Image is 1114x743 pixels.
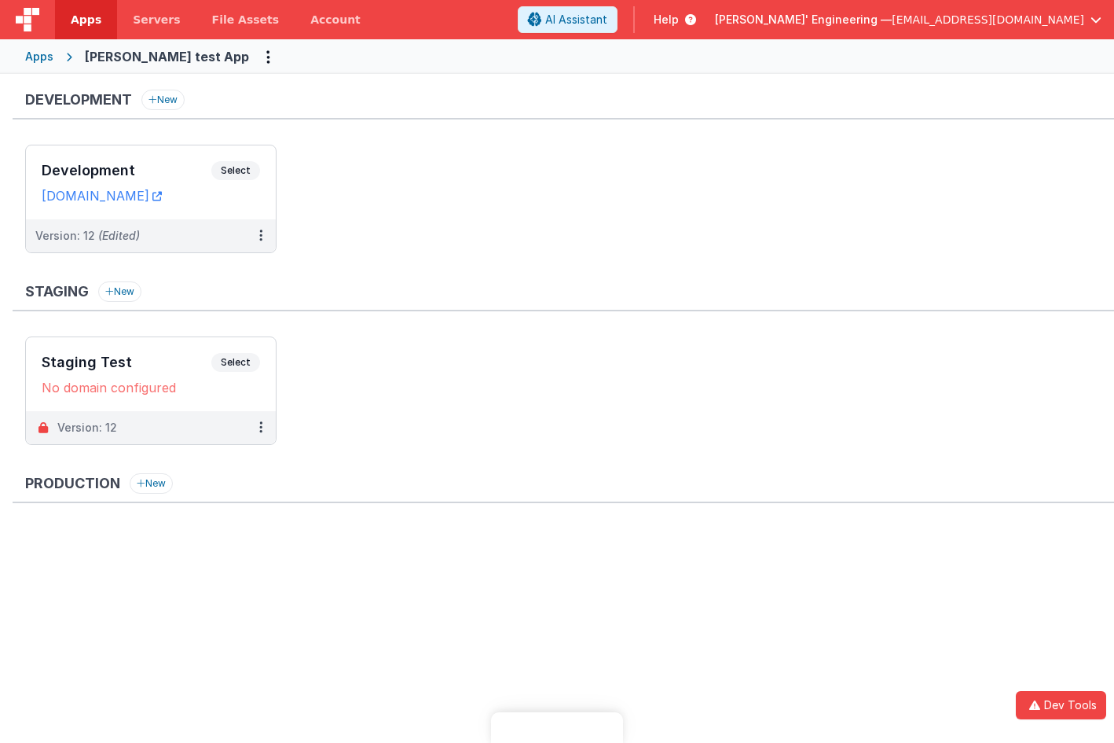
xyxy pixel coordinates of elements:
[25,284,89,300] h3: Staging
[545,12,607,28] span: AI Assistant
[518,6,617,33] button: AI Assistant
[130,473,173,494] button: New
[25,476,120,491] h3: Production
[42,380,260,395] div: No domain configured
[98,281,141,302] button: New
[98,229,140,242] span: (Edited)
[85,47,249,66] div: [PERSON_NAME] test App
[715,12,892,28] span: [PERSON_NAME]' Engineering —
[211,161,260,180] span: Select
[42,355,211,370] h3: Staging Test
[892,12,1084,28] span: [EMAIL_ADDRESS][DOMAIN_NAME]
[654,12,679,28] span: Help
[35,228,140,244] div: Version: 12
[42,163,211,178] h3: Development
[133,12,180,28] span: Servers
[25,92,132,108] h3: Development
[212,12,280,28] span: File Assets
[25,49,53,64] div: Apps
[71,12,101,28] span: Apps
[141,90,185,110] button: New
[1016,691,1106,719] button: Dev Tools
[42,188,162,204] a: [DOMAIN_NAME]
[211,353,260,372] span: Select
[255,44,280,69] button: Options
[57,420,117,436] div: Version: 12
[715,12,1101,28] button: [PERSON_NAME]' Engineering — [EMAIL_ADDRESS][DOMAIN_NAME]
